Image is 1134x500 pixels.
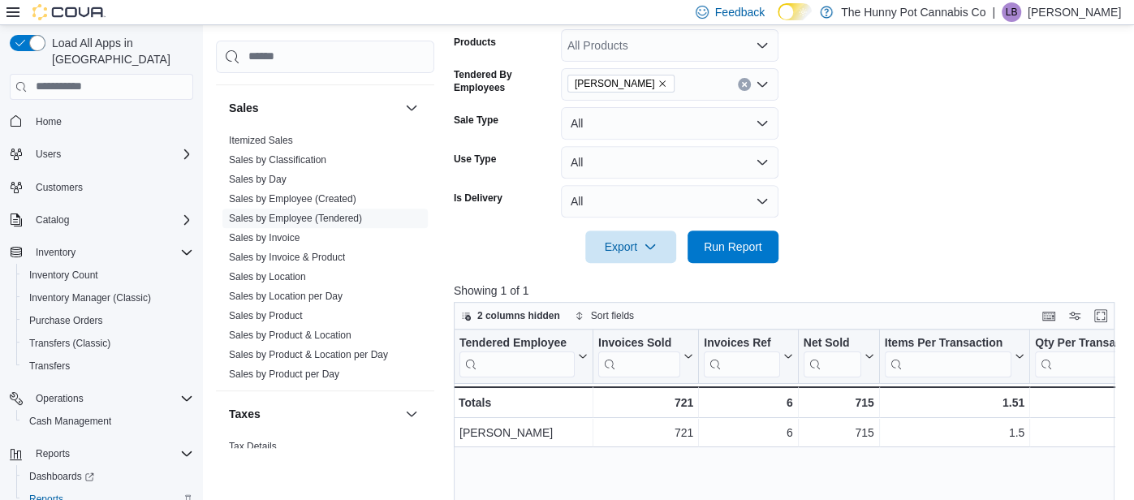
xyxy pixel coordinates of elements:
div: 1.5 [885,423,1025,442]
span: Sales by Product [229,309,303,322]
div: Invoices Sold [598,335,680,377]
a: Sales by Day [229,174,287,185]
a: Tax Details [229,441,277,452]
span: Inventory Count [29,269,98,282]
span: Purchase Orders [29,314,103,327]
a: Transfers [23,356,76,376]
button: Taxes [229,406,399,422]
div: Tendered Employee [459,335,575,377]
a: Sales by Product per Day [229,369,339,380]
button: Open list of options [756,39,769,52]
span: Cash Management [23,412,193,431]
button: Customers [3,175,200,199]
button: Operations [3,387,200,410]
span: Inventory Manager (Classic) [29,291,151,304]
p: Showing 1 of 1 [454,282,1121,299]
a: Inventory Count [23,265,105,285]
button: Taxes [402,404,421,424]
button: Catalog [3,209,200,231]
button: Enter fullscreen [1091,306,1110,325]
span: Inventory Manager (Classic) [23,288,193,308]
span: LB [1006,2,1018,22]
span: Dashboards [29,470,94,483]
span: Load All Apps in [GEOGRAPHIC_DATA] [45,35,193,67]
label: Is Delivery [454,192,502,205]
div: 715 [803,393,873,412]
button: Remove Nakisha Mckinley from selection in this group [658,79,667,88]
div: Net Sold [803,335,860,351]
div: Totals [459,393,588,412]
a: Sales by Product & Location per Day [229,349,388,360]
button: Reports [3,442,200,465]
span: Sales by Classification [229,153,326,166]
button: Home [3,110,200,133]
span: Sort fields [591,309,634,322]
button: Inventory [3,241,200,264]
span: Itemized Sales [229,134,293,147]
a: Inventory Manager (Classic) [23,288,157,308]
div: Taxes [216,437,434,482]
div: 721 [598,423,693,442]
span: Sales by Location per Day [229,290,343,303]
button: All [561,107,778,140]
input: Dark Mode [778,3,812,20]
p: The Hunny Pot Cannabis Co [841,2,985,22]
span: Catalog [29,210,193,230]
span: Customers [29,177,193,197]
button: Sales [229,100,399,116]
span: Export [595,231,666,263]
div: 1.51 [884,393,1024,412]
button: Transfers [16,355,200,377]
a: Transfers (Classic) [23,334,117,353]
button: Sales [402,98,421,118]
div: [PERSON_NAME] [459,423,588,442]
button: 2 columns hidden [455,306,567,325]
a: Dashboards [23,467,101,486]
span: Sales by Employee (Tendered) [229,212,362,225]
span: Sales by Location [229,270,306,283]
a: Sales by Invoice & Product [229,252,345,263]
div: Invoices Ref [704,335,779,351]
a: Customers [29,178,89,197]
button: Invoices Sold [598,335,693,377]
span: Sales by Employee (Created) [229,192,356,205]
a: Cash Management [23,412,118,431]
div: Sales [216,131,434,390]
span: Inventory Count [23,265,193,285]
button: Export [585,231,676,263]
span: Customers [36,181,83,194]
span: Sales by Product & Location [229,329,351,342]
p: | [992,2,995,22]
p: [PERSON_NAME] [1028,2,1121,22]
button: Catalog [29,210,75,230]
span: Sales by Product & Location per Day [229,348,388,361]
button: Users [29,144,67,164]
h3: Taxes [229,406,261,422]
span: Transfers (Classic) [23,334,193,353]
span: Feedback [715,4,765,20]
span: Tax Details [229,440,277,453]
span: Sales by Invoice & Product [229,251,345,264]
a: Sales by Location per Day [229,291,343,302]
a: Sales by Product & Location [229,330,351,341]
div: Items Per Transaction [884,335,1011,377]
button: Transfers (Classic) [16,332,200,355]
span: Users [29,144,193,164]
div: 6 [704,423,792,442]
button: Open list of options [756,78,769,91]
div: 6 [704,393,792,412]
span: Dashboards [23,467,193,486]
label: Tendered By Employees [454,68,554,94]
span: Home [29,111,193,131]
span: Inventory [36,246,75,259]
div: Net Sold [803,335,860,377]
img: Cova [32,4,106,20]
a: Dashboards [16,465,200,488]
span: Nakisha Mckinley [567,75,675,93]
span: Purchase Orders [23,311,193,330]
span: [PERSON_NAME] [575,75,655,92]
span: Sales by Product per Day [229,368,339,381]
button: Reports [29,444,76,463]
span: Sales by Invoice [229,231,300,244]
